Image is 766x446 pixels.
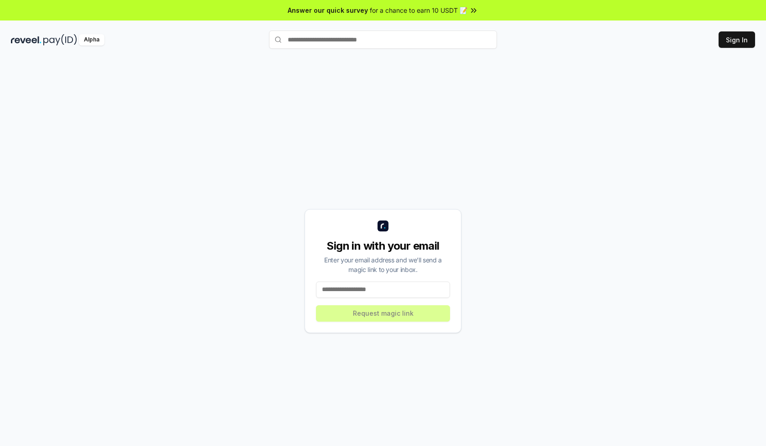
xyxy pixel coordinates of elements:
[316,239,450,253] div: Sign in with your email
[288,5,368,15] span: Answer our quick survey
[370,5,467,15] span: for a chance to earn 10 USDT 📝
[719,31,755,48] button: Sign In
[79,34,104,46] div: Alpha
[316,255,450,274] div: Enter your email address and we’ll send a magic link to your inbox.
[11,34,41,46] img: reveel_dark
[43,34,77,46] img: pay_id
[378,220,388,231] img: logo_small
